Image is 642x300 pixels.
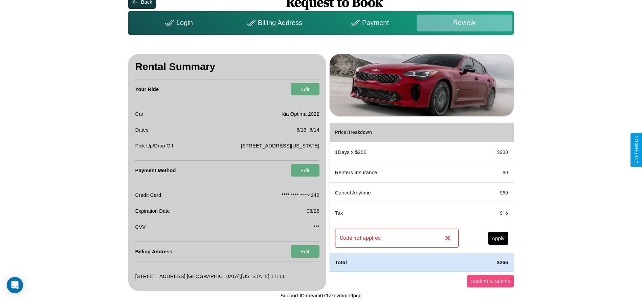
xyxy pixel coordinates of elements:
p: 1 Days x $ 200 [335,147,459,157]
div: Login [130,15,225,31]
td: $ 0 [464,162,514,183]
h3: Rental Summary [135,54,319,79]
button: Confirm & Submit [467,275,514,287]
h4: Billing Address [135,242,172,261]
th: Price Breakdown [330,123,464,142]
div: Give Feedback [634,136,639,164]
h4: $ 266 [469,259,508,266]
h4: Total [335,259,459,266]
p: Pick Up/Drop Off [135,141,173,150]
button: Apply [488,232,508,245]
p: Support ID: meam071zxnvmmh9pqg [280,291,361,300]
div: Review [417,15,512,31]
div: Billing Address [225,15,321,31]
div: Payment [321,15,416,31]
button: Edit [291,245,319,258]
p: Expiration Date [135,206,170,215]
p: Dates [135,125,148,134]
button: Edit [291,83,319,95]
td: $ 200 [464,142,514,162]
p: Cancel Anytime [335,188,459,197]
p: Tax [335,208,459,217]
p: [STREET_ADDRESS] [GEOGRAPHIC_DATA] , [US_STATE] , 11111 [135,272,285,281]
p: Car [135,109,143,118]
div: Open Intercom Messenger [7,277,23,293]
td: $ 16 [464,203,514,223]
h4: Payment Method [135,161,176,180]
p: [STREET_ADDRESS][US_STATE] [241,141,319,150]
p: CVV [135,222,146,231]
h4: Your Ride [135,79,159,99]
button: Edit [291,164,319,177]
table: simple table [330,123,514,271]
p: Credit Card [135,190,161,200]
td: $ 50 [464,183,514,203]
p: Renters Insurance [335,168,459,177]
p: Kia Optima 2022 [282,109,319,118]
p: 8 / 13 - 8 / 14 [296,125,319,134]
p: 08/26 [307,206,319,215]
